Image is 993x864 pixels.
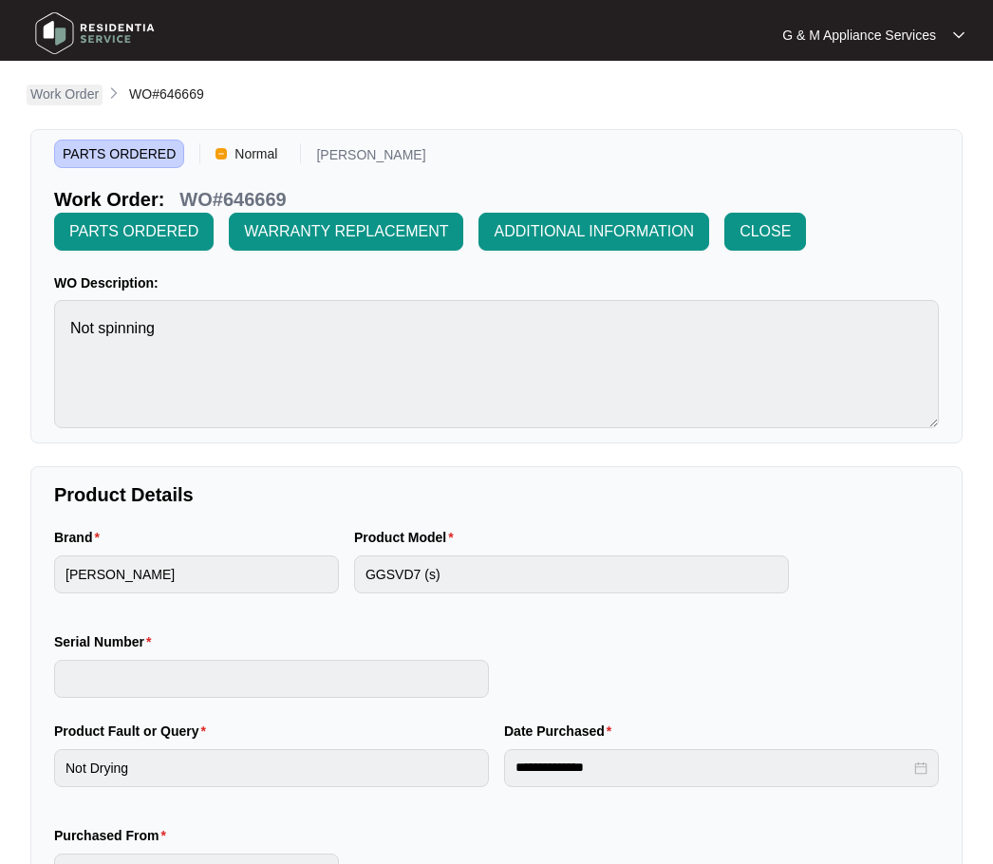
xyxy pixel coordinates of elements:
label: Product Fault or Query [54,722,214,741]
button: PARTS ORDERED [54,213,214,251]
img: chevron-right [106,85,122,101]
input: Product Model [354,555,789,593]
span: PARTS ORDERED [69,220,198,243]
p: Work Order: [54,186,164,213]
label: Serial Number [54,632,159,651]
button: ADDITIONAL INFORMATION [478,213,709,251]
p: WO#646669 [179,186,286,213]
a: Work Order [27,85,103,105]
label: Brand [54,528,107,547]
button: CLOSE [724,213,806,251]
span: Normal [227,140,285,168]
label: Purchased From [54,826,174,845]
button: WARRANTY REPLACEMENT [229,213,463,251]
img: dropdown arrow [953,30,965,40]
p: WO Description: [54,273,939,292]
img: residentia service logo [28,5,161,62]
p: G & M Appliance Services [782,26,936,45]
input: Serial Number [54,660,489,698]
input: Date Purchased [515,758,910,778]
input: Product Fault or Query [54,749,489,787]
p: Product Details [54,481,939,508]
label: Product Model [354,528,461,547]
input: Brand [54,555,339,593]
textarea: Not spinning [54,300,939,428]
span: WO#646669 [129,86,204,102]
p: Work Order [30,85,99,103]
span: PARTS ORDERED [54,140,184,168]
img: Vercel Logo [215,148,227,160]
label: Date Purchased [504,722,619,741]
p: [PERSON_NAME] [316,148,425,168]
span: ADDITIONAL INFORMATION [494,220,694,243]
span: WARRANTY REPLACEMENT [244,220,448,243]
span: CLOSE [740,220,791,243]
